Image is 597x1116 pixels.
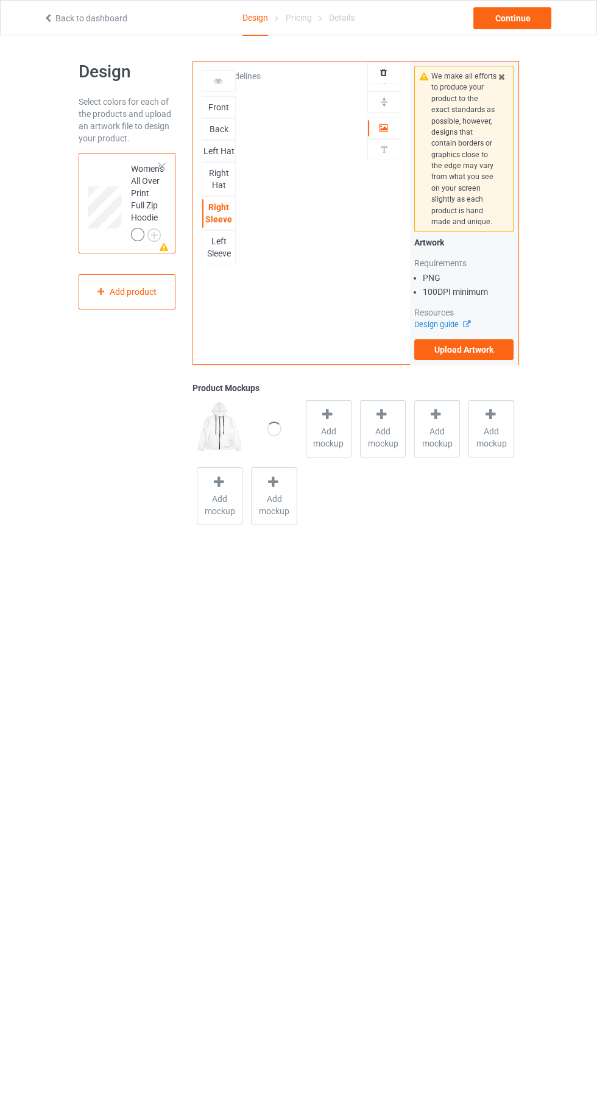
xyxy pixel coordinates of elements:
span: Add mockup [252,493,296,517]
div: Women's All Over Print Full Zip Hoodie [79,153,176,253]
li: PNG [423,272,514,284]
div: Left Hat [202,145,235,157]
div: Artwork [414,236,514,249]
div: Right Hat [202,167,235,191]
div: Add mockup [306,400,351,457]
div: Resources [414,306,514,319]
div: Left Sleeve [202,235,235,260]
li: 100 DPI minimum [423,286,514,298]
div: Details [329,1,355,35]
span: Add mockup [469,425,514,450]
div: Add mockup [197,467,242,524]
span: Add mockup [306,425,351,450]
a: Design guide [414,320,470,329]
div: We make all efforts to produce your product to the exact standards as possible, however, designs ... [431,71,497,227]
img: regular.jpg [197,398,242,456]
div: Requirements [414,257,514,269]
div: Women's All Over Print Full Zip Hoodie [131,163,164,241]
div: Product Mockups [193,382,518,394]
h1: Design [79,61,176,83]
div: Add product [79,274,176,310]
div: Add mockup [360,400,406,457]
div: Front [202,101,235,113]
div: Add mockup [414,400,460,457]
img: svg%3E%0A [378,144,390,155]
a: Back to dashboard [43,13,127,23]
span: Add mockup [415,425,459,450]
div: Pricing [285,1,311,35]
label: Upload Artwork [414,339,514,360]
span: Add mockup [361,425,405,450]
span: Add mockup [197,493,242,517]
div: Select colors for each of the products and upload an artwork file to design your product. [79,96,176,144]
div: Continue [473,7,551,29]
div: Add mockup [468,400,514,457]
div: Design [242,1,268,36]
div: Add mockup [251,467,297,524]
div: Right Sleeve [202,201,235,225]
img: svg+xml;base64,PD94bWwgdmVyc2lvbj0iMS4wIiBlbmNvZGluZz0iVVRGLTgiPz4KPHN2ZyB3aWR0aD0iMjJweCIgaGVpZ2... [147,228,161,242]
img: svg%3E%0A [378,96,390,108]
div: Back [202,123,235,135]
